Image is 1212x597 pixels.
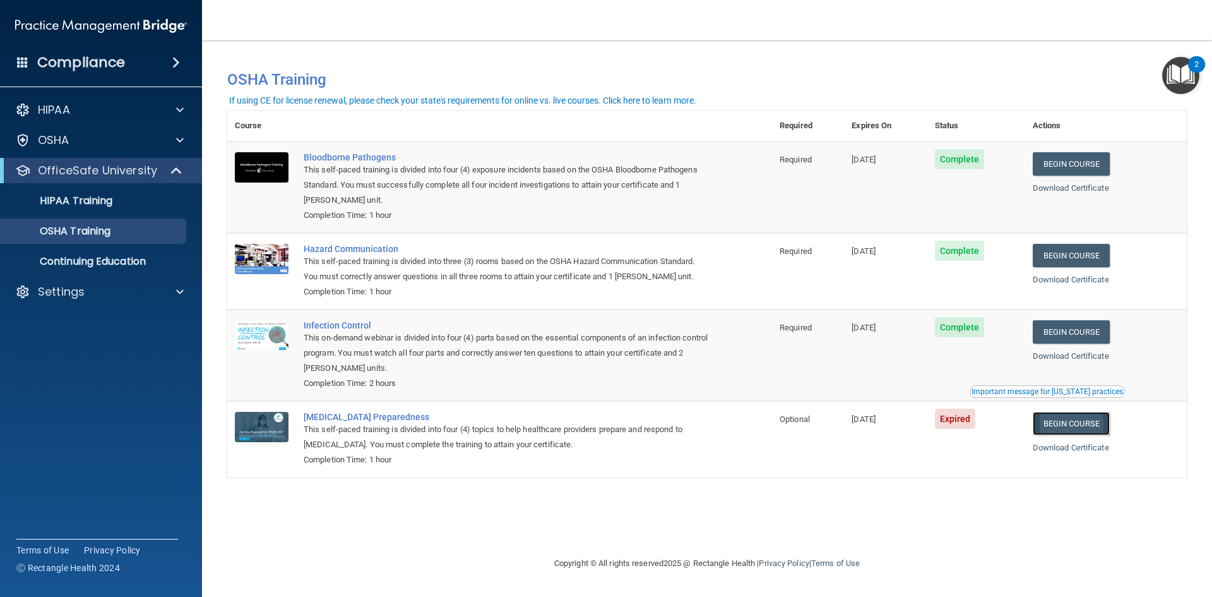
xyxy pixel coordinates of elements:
[229,96,696,105] div: If using CE for license renewal, please check your state's requirements for online vs. live cours...
[227,71,1187,88] h4: OSHA Training
[304,330,709,376] div: This on-demand webinar is divided into four (4) parts based on the essential components of an inf...
[304,284,709,299] div: Completion Time: 1 hour
[780,155,812,164] span: Required
[1033,351,1109,361] a: Download Certificate
[15,133,184,148] a: OSHA
[759,558,809,568] a: Privacy Policy
[852,246,876,256] span: [DATE]
[84,544,141,557] a: Privacy Policy
[852,323,876,332] span: [DATE]
[935,241,985,261] span: Complete
[780,246,812,256] span: Required
[935,317,985,337] span: Complete
[935,409,976,429] span: Expired
[227,94,698,107] button: If using CE for license renewal, please check your state's requirements for online vs. live cours...
[38,163,157,178] p: OfficeSafe University
[1033,275,1109,284] a: Download Certificate
[38,284,85,299] p: Settings
[8,225,110,238] p: OSHA Training
[1194,64,1199,81] div: 2
[16,562,120,574] span: Ⓒ Rectangle Health 2024
[304,244,709,254] a: Hazard Communication
[772,111,844,142] th: Required
[1033,152,1110,176] a: Begin Course
[1033,244,1110,267] a: Begin Course
[1033,412,1110,435] a: Begin Course
[970,385,1125,398] button: Read this if you are a dental practitioner in the state of CA
[37,54,125,71] h4: Compliance
[8,195,112,207] p: HIPAA Training
[811,558,860,568] a: Terms of Use
[8,255,181,268] p: Continuing Education
[844,111,927,142] th: Expires On
[16,544,69,557] a: Terms of Use
[852,155,876,164] span: [DATE]
[780,323,812,332] span: Required
[927,111,1025,142] th: Status
[15,163,183,178] a: OfficeSafe University
[971,388,1123,395] div: Important message for [US_STATE] practices
[1025,111,1187,142] th: Actions
[852,414,876,424] span: [DATE]
[304,208,709,223] div: Completion Time: 1 hour
[304,162,709,208] div: This self-paced training is divided into four (4) exposure incidents based on the OSHA Bloodborne...
[1033,443,1109,452] a: Download Certificate
[1033,183,1109,193] a: Download Certificate
[227,111,296,142] th: Course
[304,452,709,467] div: Completion Time: 1 hour
[304,412,709,422] a: [MEDICAL_DATA] Preparedness
[15,284,184,299] a: Settings
[38,102,70,118] p: HIPAA
[1162,57,1199,94] button: Open Resource Center, 2 new notifications
[304,254,709,284] div: This self-paced training is divided into three (3) rooms based on the OSHA Hazard Communication S...
[15,102,184,118] a: HIPAA
[15,13,187,39] img: PMB logo
[304,422,709,452] div: This self-paced training is divided into four (4) topics to help healthcare providers prepare and...
[477,543,937,584] div: Copyright © All rights reserved 2025 @ Rectangle Health | |
[304,320,709,330] a: Infection Control
[304,152,709,162] a: Bloodborne Pathogens
[304,376,709,391] div: Completion Time: 2 hours
[38,133,69,148] p: OSHA
[1033,320,1110,344] a: Begin Course
[935,149,985,169] span: Complete
[780,414,810,424] span: Optional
